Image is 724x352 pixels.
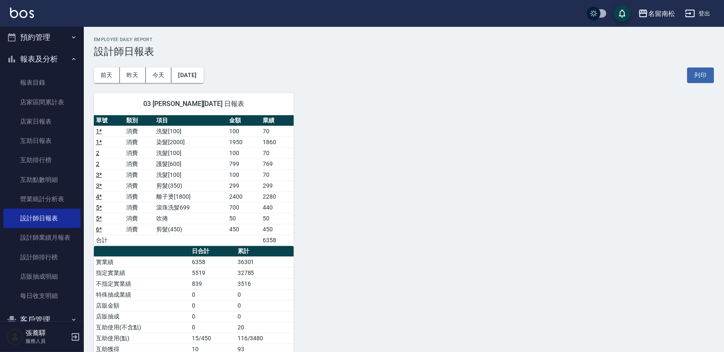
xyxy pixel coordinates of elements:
td: 769 [261,158,294,169]
td: 116/3480 [235,333,294,344]
td: 消費 [124,224,154,235]
td: 特殊抽成業績 [94,289,190,300]
td: 70 [261,169,294,180]
th: 金額 [227,115,261,126]
td: 100 [227,169,261,180]
td: 0 [235,300,294,311]
a: 設計師業績月報表 [3,228,80,247]
a: 營業統計分析表 [3,189,80,209]
a: 店家區間累計表 [3,93,80,112]
button: 預約管理 [3,26,80,48]
button: 列印 [687,67,714,83]
p: 服務人員 [26,337,68,345]
td: 50 [261,213,294,224]
td: 消費 [124,169,154,180]
td: 實業績 [94,256,190,267]
td: 70 [261,126,294,137]
td: 50 [227,213,261,224]
td: 指定實業績 [94,267,190,278]
td: 離子燙[1800] [154,191,227,202]
button: 報表及分析 [3,48,80,70]
td: 0 [190,322,235,333]
th: 業績 [261,115,294,126]
button: 今天 [146,67,172,83]
td: 消費 [124,148,154,158]
a: 互助日報表 [3,131,80,150]
td: 0 [190,289,235,300]
td: 100 [227,126,261,137]
th: 單號 [94,115,124,126]
a: 每日收支明細 [3,286,80,305]
td: 消費 [124,137,154,148]
a: 互助點數明細 [3,170,80,189]
td: 0 [235,289,294,300]
td: 不指定實業績 [94,278,190,289]
td: 洗髮[100] [154,169,227,180]
td: 消費 [124,202,154,213]
td: 36301 [235,256,294,267]
td: 450 [261,224,294,235]
a: 報表目錄 [3,73,80,92]
td: 299 [261,180,294,191]
img: Logo [10,8,34,18]
button: 前天 [94,67,120,83]
table: a dense table [94,115,294,246]
td: 護髮[600] [154,158,227,169]
td: 2400 [227,191,261,202]
td: 染髮[2000] [154,137,227,148]
td: 6358 [190,256,235,267]
td: 6358 [261,235,294,246]
th: 日合計 [190,246,235,257]
td: 0 [190,311,235,322]
td: 消費 [124,158,154,169]
td: 5519 [190,267,235,278]
td: 70 [261,148,294,158]
td: 440 [261,202,294,213]
td: 洗髮[100] [154,126,227,137]
td: 3516 [235,278,294,289]
td: 299 [227,180,261,191]
td: 剪髮(450) [154,224,227,235]
button: 客戶管理 [3,309,80,331]
td: 吹捲 [154,213,227,224]
td: 1950 [227,137,261,148]
td: 消費 [124,126,154,137]
td: 450 [227,224,261,235]
th: 累計 [235,246,294,257]
td: 700 [227,202,261,213]
span: 03 [PERSON_NAME][DATE] 日報表 [104,100,284,108]
button: [DATE] [171,67,203,83]
td: 互助使用(點) [94,333,190,344]
td: 消費 [124,180,154,191]
img: Person [7,329,23,345]
td: 店販抽成 [94,311,190,322]
td: 洗髮[100] [154,148,227,158]
button: 昨天 [120,67,146,83]
a: 2 [96,150,99,156]
td: 15/450 [190,333,235,344]
a: 設計師排行榜 [3,248,80,267]
td: 1860 [261,137,294,148]
td: 20 [235,322,294,333]
th: 類別 [124,115,154,126]
td: 839 [190,278,235,289]
button: 登出 [682,6,714,21]
th: 項目 [154,115,227,126]
h2: Employee Daily Report [94,37,714,42]
a: 店家日報表 [3,112,80,131]
a: 設計師日報表 [3,209,80,228]
td: 0 [235,311,294,322]
td: 店販金額 [94,300,190,311]
td: 消費 [124,213,154,224]
a: 互助排行榜 [3,150,80,170]
td: 滾珠洗髪699 [154,202,227,213]
td: 0 [190,300,235,311]
a: 2 [96,160,99,167]
td: 互助使用(不含點) [94,322,190,333]
td: 消費 [124,191,154,202]
a: 店販抽成明細 [3,267,80,286]
h5: 張蕎驛 [26,329,68,337]
div: 名留南松 [648,8,675,19]
td: 32785 [235,267,294,278]
td: 100 [227,148,261,158]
